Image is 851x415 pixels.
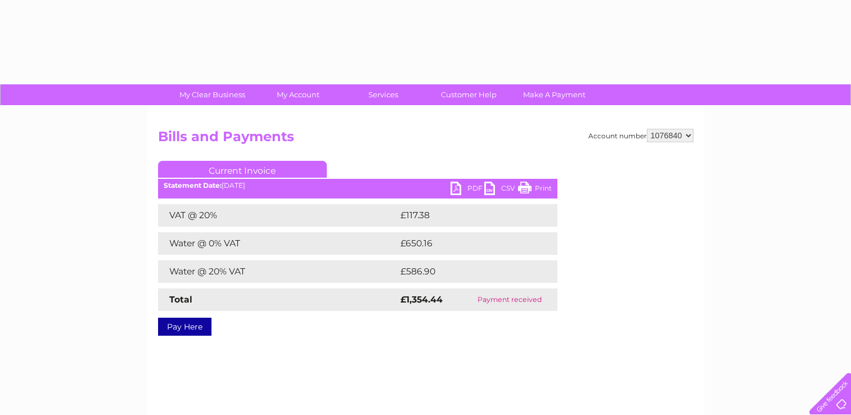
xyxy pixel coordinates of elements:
strong: £1,354.44 [400,294,443,305]
a: My Account [251,84,344,105]
div: Account number [588,129,694,142]
b: Statement Date: [164,181,222,190]
a: Pay Here [158,318,211,336]
a: Current Invoice [158,161,327,178]
a: Print [518,182,552,198]
a: CSV [484,182,518,198]
a: Services [337,84,430,105]
td: VAT @ 20% [158,204,398,227]
td: Water @ 20% VAT [158,260,398,283]
td: £650.16 [398,232,537,255]
h2: Bills and Payments [158,129,694,150]
td: £117.38 [398,204,535,227]
div: [DATE] [158,182,557,190]
a: PDF [451,182,484,198]
a: Make A Payment [508,84,601,105]
td: £586.90 [398,260,538,283]
strong: Total [169,294,192,305]
a: My Clear Business [166,84,259,105]
td: Payment received [462,288,557,311]
td: Water @ 0% VAT [158,232,398,255]
a: Customer Help [422,84,515,105]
